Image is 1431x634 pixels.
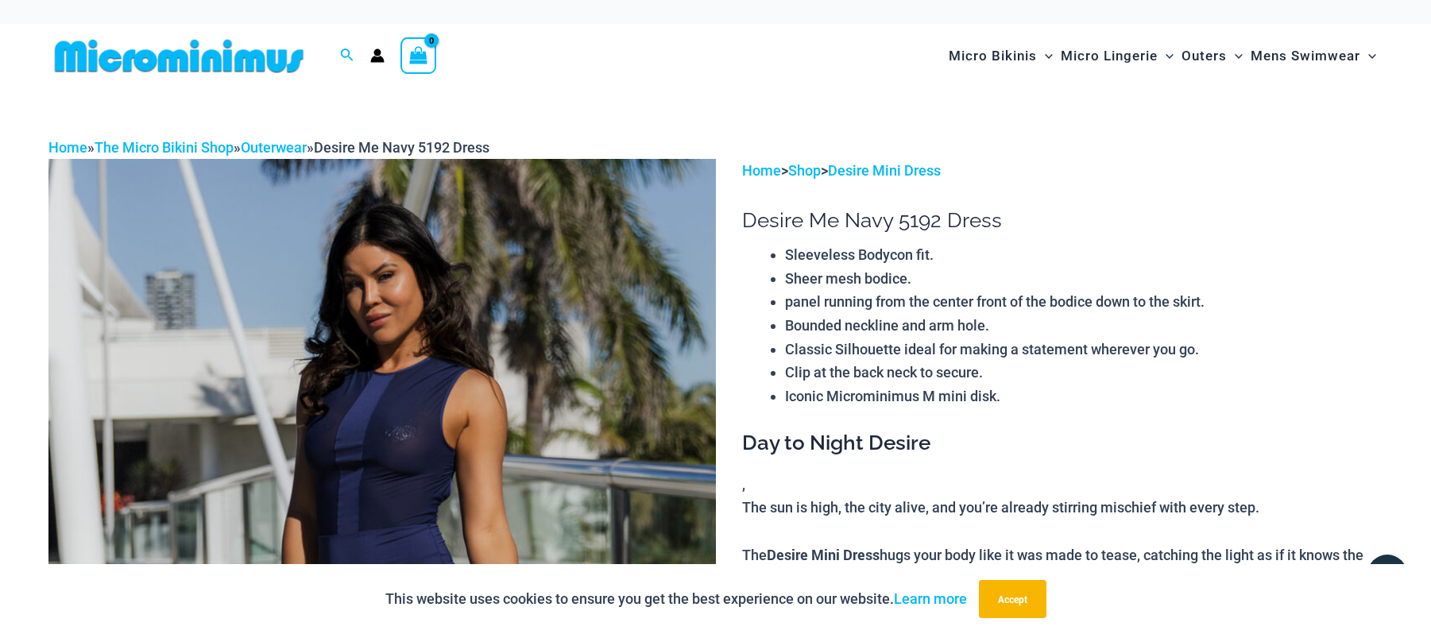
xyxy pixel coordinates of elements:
span: » » » [48,139,489,156]
a: Home [742,162,781,179]
span: Desire Me Navy 5192 Dress [314,139,489,156]
span: Menu Toggle [1227,36,1243,76]
a: View Shopping Cart, empty [400,37,437,74]
a: Outerwear [241,139,307,156]
h3: Day to Night Desire [742,430,1383,457]
button: Accept [979,580,1046,618]
span: Micro Lingerie [1061,36,1158,76]
a: Search icon link [340,46,354,66]
a: Desire Mini Dress [828,162,941,179]
a: Mens SwimwearMenu ToggleMenu Toggle [1247,32,1380,80]
li: Iconic Microminimus M mini disk. [785,385,1383,408]
li: panel running from the center front of the bodice down to the skirt. [785,290,1383,314]
b: Desire Mini Dress [767,545,880,564]
a: Micro LingerieMenu ToggleMenu Toggle [1057,32,1178,80]
span: Micro Bikinis [949,36,1037,76]
nav: Site Navigation [942,29,1383,83]
span: Mens Swimwear [1251,36,1360,76]
li: Classic Silhouette ideal for making a statement wherever you go. [785,338,1383,361]
a: Learn more [894,590,967,607]
span: Menu Toggle [1158,36,1174,76]
p: > > [742,159,1383,183]
li: Sheer mesh bodice. [785,267,1383,291]
span: Menu Toggle [1037,36,1053,76]
li: Sleeveless Bodycon fit. [785,243,1383,267]
a: Home [48,139,87,156]
span: Outers [1182,36,1227,76]
a: OutersMenu ToggleMenu Toggle [1178,32,1247,80]
a: Micro BikinisMenu ToggleMenu Toggle [945,32,1057,80]
a: The Micro Bikini Shop [95,139,234,156]
p: This website uses cookies to ensure you get the best experience on our website. [385,587,967,611]
li: Clip at the back neck to secure. [785,361,1383,385]
a: Shop [788,162,821,179]
a: Account icon link [370,48,385,63]
li: Bounded neckline and arm hole. [785,314,1383,338]
img: MM SHOP LOGO FLAT [48,38,310,74]
span: Menu Toggle [1360,36,1376,76]
h1: Desire Me Navy 5192 Dress [742,208,1383,233]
